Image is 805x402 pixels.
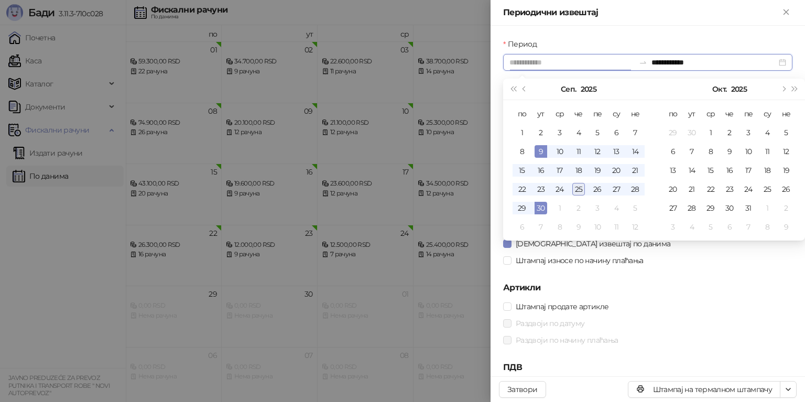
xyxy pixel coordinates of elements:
[704,126,717,139] div: 1
[513,104,531,123] th: по
[513,161,531,180] td: 2025-09-15
[607,142,626,161] td: 2025-09-13
[777,79,789,100] button: Следећи месец (PageDown)
[739,180,758,199] td: 2025-10-24
[761,126,774,139] div: 4
[531,180,550,199] td: 2025-09-23
[512,318,589,329] span: Раздвоји по датуму
[588,161,607,180] td: 2025-09-19
[588,218,607,236] td: 2025-10-10
[723,164,736,177] div: 16
[663,218,682,236] td: 2025-11-03
[561,79,576,100] button: Изабери месец
[503,6,780,19] div: Периодични извештај
[777,123,796,142] td: 2025-10-05
[516,126,528,139] div: 1
[591,221,604,233] div: 10
[503,38,543,50] label: Период
[723,145,736,158] div: 9
[507,79,519,100] button: Претходна година (Control + left)
[742,183,755,195] div: 24
[720,180,739,199] td: 2025-10-23
[626,123,645,142] td: 2025-09-07
[607,104,626,123] th: су
[629,202,641,214] div: 5
[686,202,698,214] div: 28
[513,142,531,161] td: 2025-09-08
[701,180,720,199] td: 2025-10-22
[667,126,679,139] div: 29
[704,145,717,158] div: 8
[531,199,550,218] td: 2025-09-30
[761,145,774,158] div: 11
[516,164,528,177] div: 15
[777,161,796,180] td: 2025-10-19
[588,180,607,199] td: 2025-09-26
[761,164,774,177] div: 18
[686,183,698,195] div: 21
[720,218,739,236] td: 2025-11-06
[780,164,792,177] div: 19
[780,6,792,19] button: Close
[531,123,550,142] td: 2025-09-02
[513,218,531,236] td: 2025-10-06
[629,183,641,195] div: 28
[550,104,569,123] th: ср
[682,180,701,199] td: 2025-10-21
[588,123,607,142] td: 2025-09-05
[663,104,682,123] th: по
[591,183,604,195] div: 26
[531,142,550,161] td: 2025-09-09
[553,164,566,177] div: 17
[553,202,566,214] div: 1
[516,183,528,195] div: 22
[607,161,626,180] td: 2025-09-20
[516,145,528,158] div: 8
[550,218,569,236] td: 2025-10-08
[512,301,613,312] span: Штампај продате артикле
[701,123,720,142] td: 2025-10-01
[758,104,777,123] th: су
[723,126,736,139] div: 2
[588,199,607,218] td: 2025-10-03
[512,334,622,346] span: Раздвоји по начину плаћања
[572,145,585,158] div: 11
[761,183,774,195] div: 25
[682,123,701,142] td: 2025-09-30
[780,145,792,158] div: 12
[626,161,645,180] td: 2025-09-21
[667,221,679,233] div: 3
[758,142,777,161] td: 2025-10-11
[761,221,774,233] div: 8
[704,202,717,214] div: 29
[704,183,717,195] div: 22
[723,183,736,195] div: 23
[777,180,796,199] td: 2025-10-26
[607,218,626,236] td: 2025-10-11
[607,199,626,218] td: 2025-10-04
[742,164,755,177] div: 17
[663,161,682,180] td: 2025-10-13
[723,202,736,214] div: 30
[780,221,792,233] div: 9
[607,180,626,199] td: 2025-09-27
[610,221,623,233] div: 11
[758,161,777,180] td: 2025-10-18
[777,104,796,123] th: не
[588,104,607,123] th: пе
[503,281,792,294] h5: Артикли
[535,183,547,195] div: 23
[720,104,739,123] th: че
[777,142,796,161] td: 2025-10-12
[663,123,682,142] td: 2025-09-29
[663,199,682,218] td: 2025-10-27
[761,202,774,214] div: 1
[509,57,635,68] input: Период
[686,221,698,233] div: 4
[739,142,758,161] td: 2025-10-10
[701,161,720,180] td: 2025-10-15
[607,123,626,142] td: 2025-09-06
[777,218,796,236] td: 2025-11-09
[701,104,720,123] th: ср
[682,218,701,236] td: 2025-11-04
